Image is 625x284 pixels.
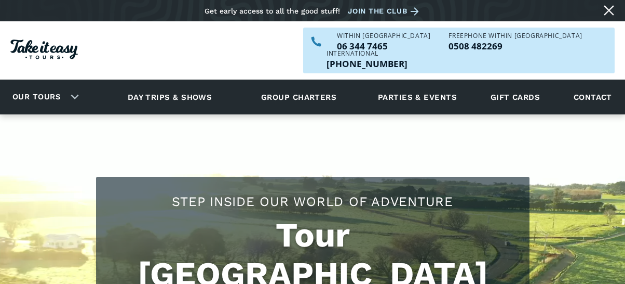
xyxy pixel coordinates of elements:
[10,40,78,59] img: Take it easy Tours logo
[106,192,519,211] h2: Step Inside Our World Of Adventure
[348,5,423,18] a: Join the club
[601,2,617,19] a: Close message
[568,83,617,111] a: Contact
[327,50,407,57] div: International
[449,42,582,50] a: Call us freephone within NZ on 0508482269
[115,83,225,111] a: Day trips & shows
[248,83,349,111] a: Group charters
[205,7,340,15] div: Get early access to all the good stuff!
[5,85,69,109] a: Our tours
[449,33,582,39] div: Freephone WITHIN [GEOGRAPHIC_DATA]
[449,42,582,50] p: 0508 482269
[485,83,546,111] a: Gift cards
[337,33,430,39] div: WITHIN [GEOGRAPHIC_DATA]
[327,59,407,68] p: [PHONE_NUMBER]
[10,34,78,67] a: Homepage
[373,83,462,111] a: Parties & events
[337,42,430,50] a: Call us within NZ on 063447465
[327,59,407,68] a: Call us outside of NZ on +6463447465
[337,42,430,50] p: 06 344 7465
